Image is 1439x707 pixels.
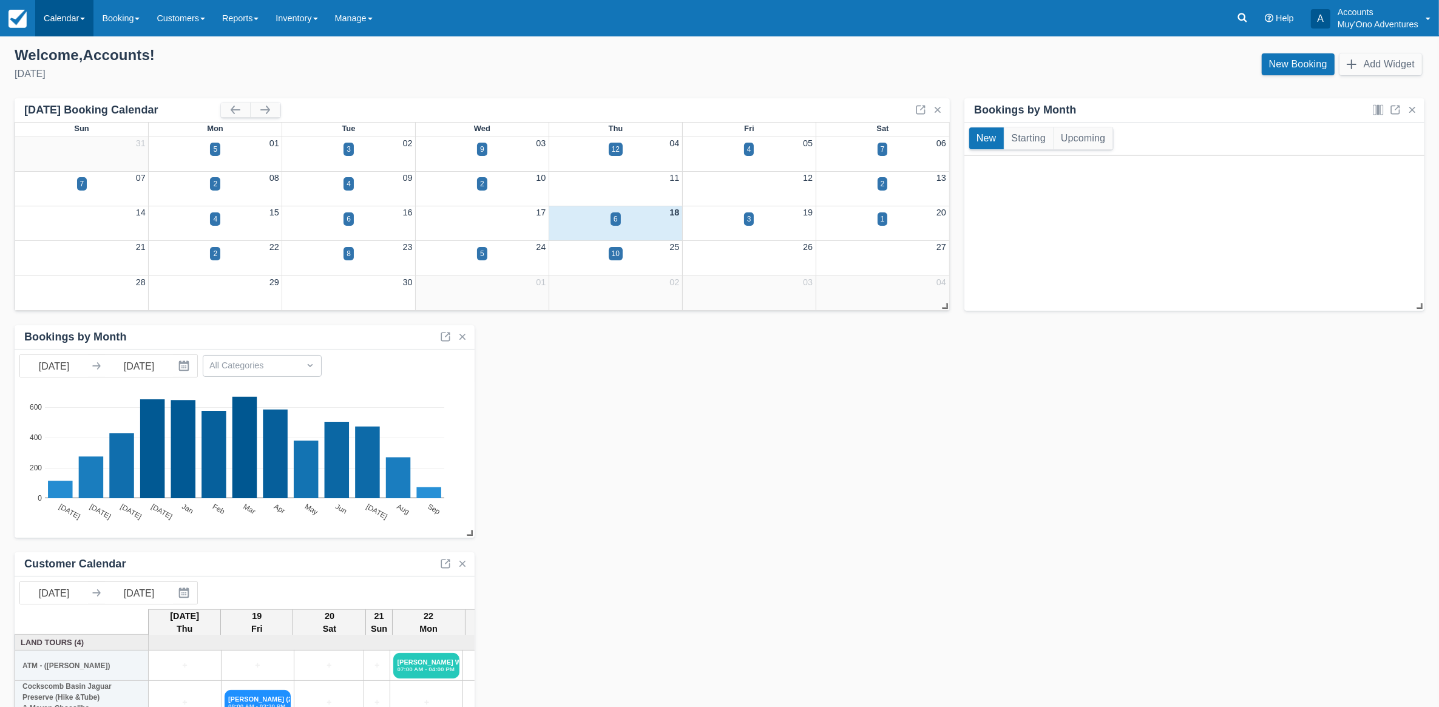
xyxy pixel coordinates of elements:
th: 19 Fri [221,609,293,636]
button: New [969,127,1004,149]
a: + [466,659,532,672]
input: End Date [105,582,173,604]
button: Add Widget [1339,53,1422,75]
a: 12 [803,173,813,183]
a: + [297,659,361,672]
a: 04 [669,138,679,148]
a: 20 [936,208,946,217]
div: 1 [881,214,885,225]
a: + [367,659,387,672]
div: 9 [480,144,484,155]
a: 24 [536,242,546,252]
a: 13 [936,173,946,183]
div: Bookings by Month [974,103,1077,117]
th: ATM - ([PERSON_NAME]) [15,651,149,681]
a: 02 [669,277,679,287]
button: Interact with the calendar and add the check-in date for your trip. [173,582,197,604]
a: + [225,659,291,672]
th: 22 Mon [392,609,465,636]
div: 6 [614,214,618,225]
div: 2 [480,178,484,189]
em: 07:00 AM - 04:00 PM [397,666,456,673]
a: 11 [669,173,679,183]
a: 07 [136,173,146,183]
a: [PERSON_NAME] W (2)07:00 AM - 04:00 PM [393,653,459,678]
a: 23 [403,242,413,252]
p: Accounts [1338,6,1418,18]
div: 2 [881,178,885,189]
a: 26 [803,242,813,252]
span: Mon [207,124,223,133]
div: 3 [347,144,351,155]
a: 08 [269,173,279,183]
input: Start Date [20,582,88,604]
a: 29 [269,277,279,287]
div: A [1311,9,1330,29]
div: 8 [347,248,351,259]
div: Bookings by Month [24,330,127,344]
a: 19 [803,208,813,217]
div: Customer Calendar [24,557,126,571]
th: 23 Tue [465,609,538,636]
span: Dropdown icon [304,359,316,371]
div: 4 [347,178,351,189]
div: 10 [612,248,620,259]
a: 03 [536,138,546,148]
a: 01 [536,277,546,287]
div: 6 [347,214,351,225]
a: 18 [669,208,679,217]
a: 17 [536,208,546,217]
div: [DATE] Booking Calendar [24,103,221,117]
a: 15 [269,208,279,217]
a: 05 [803,138,813,148]
div: 5 [213,144,217,155]
a: 30 [403,277,413,287]
div: 3 [747,214,751,225]
input: Start Date [20,355,88,377]
div: 5 [480,248,484,259]
button: Starting [1004,127,1053,149]
div: 4 [213,214,217,225]
div: 4 [747,144,751,155]
a: 25 [669,242,679,252]
a: 03 [803,277,813,287]
span: Thu [609,124,623,133]
a: 31 [136,138,146,148]
div: [DATE] [15,67,710,81]
a: 01 [269,138,279,148]
span: Sun [74,124,89,133]
th: 21 Sun [366,609,392,636]
a: 10 [536,173,546,183]
span: Sat [876,124,889,133]
button: Upcoming [1054,127,1112,149]
span: Fri [744,124,754,133]
span: Wed [474,124,490,133]
a: Land Tours (4) [18,637,146,648]
span: Help [1276,13,1294,23]
a: New Booking [1262,53,1335,75]
a: 09 [403,173,413,183]
a: 04 [936,277,946,287]
a: 02 [403,138,413,148]
div: 2 [213,248,217,259]
input: End Date [105,355,173,377]
a: + [152,659,218,672]
div: 2 [213,178,217,189]
div: Welcome , Accounts ! [15,46,710,64]
button: Interact with the calendar and add the check-in date for your trip. [173,355,197,377]
a: 21 [136,242,146,252]
img: checkfront-main-nav-mini-logo.png [8,10,27,28]
a: 14 [136,208,146,217]
span: Tue [342,124,355,133]
th: [DATE] Thu [149,609,221,636]
i: Help [1265,14,1273,22]
a: 16 [403,208,413,217]
p: Muy'Ono Adventures [1338,18,1418,30]
th: 20 Sat [293,609,366,636]
div: 12 [612,144,620,155]
a: 27 [936,242,946,252]
div: 7 [80,178,84,189]
div: 7 [881,144,885,155]
a: 22 [269,242,279,252]
a: 06 [936,138,946,148]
